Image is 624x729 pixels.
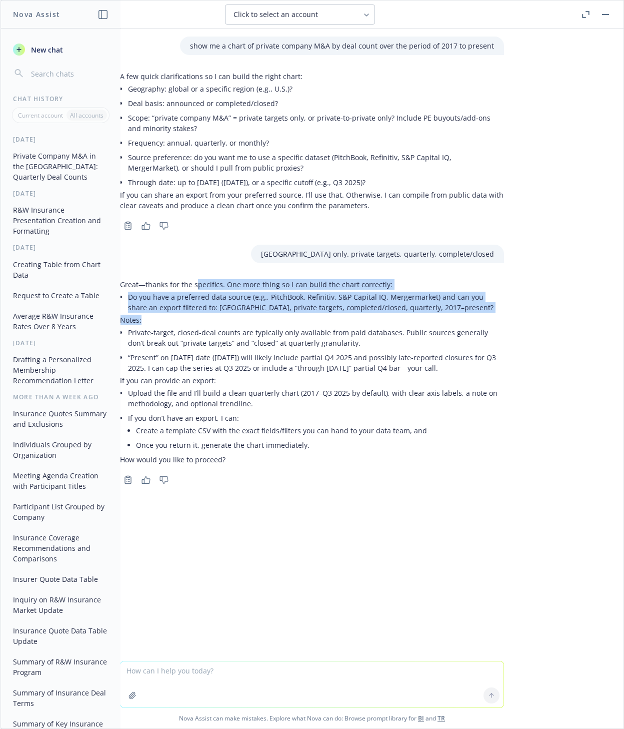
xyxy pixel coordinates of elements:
[70,111,103,120] p: All accounts
[128,175,504,190] li: Through date: up to [DATE] ([DATE]), or a specific cutoff (e.g., Q3 2025)?
[128,82,504,96] li: Geography: global or a specific region (e.g., U.S.)?
[123,221,132,230] svg: Copy to clipboard
[9,591,112,618] button: Inquiry on R&W Insurance Market Update
[9,571,112,587] button: Insurer Quote Data Table
[128,350,504,375] li: “Present” on [DATE] date ([DATE]) will likely include partial Q4 2025 and possibly late-reported ...
[29,67,108,81] input: Search chats
[123,475,132,484] svg: Copy to clipboard
[128,411,504,454] li: If you don’t have an export, I can:
[128,150,504,175] li: Source preference: do you want me to use a specific dataset (PitchBook, Refinitiv, S&P Capital IQ...
[9,529,112,567] button: Insurance Coverage Recommendations and Comparisons
[13,9,60,20] h1: Nova Assist
[1,189,120,198] div: [DATE]
[9,202,112,239] button: R&W Insurance Presentation Creation and Formatting
[437,714,445,722] a: TR
[9,622,112,649] button: Insurance Quote Data Table Update
[1,243,120,252] div: [DATE]
[1,135,120,144] div: [DATE]
[9,308,112,335] button: Average R&W Insurance Rates Over 8 Years
[225,5,375,25] button: Click to select an account
[1,339,120,347] div: [DATE]
[120,71,504,82] p: A few quick clarifications so I can build the right chart:
[156,473,172,487] button: Thumbs down
[156,219,172,233] button: Thumbs down
[9,351,112,389] button: Drafting a Personalized Membership Recommendation Letter
[120,190,504,211] p: If you can share an export from your preferred source, I’ll use that. Otherwise, I can compile fr...
[128,386,504,411] li: Upload the file and I’ll build a clean quarterly chart (2017–Q3 2025 by default), with clear axis...
[418,714,424,722] a: BI
[1,393,120,401] div: More than a week ago
[120,315,504,325] p: Notes:
[120,454,504,465] p: How would you like to proceed?
[9,148,112,185] button: Private Company M&A in the [GEOGRAPHIC_DATA]: Quarterly Deal Counts
[120,375,504,386] p: If you can provide an export:
[9,256,112,283] button: Creating Table from Chart Data
[136,438,504,452] li: Once you return it, generate the chart immediately.
[128,96,504,111] li: Deal basis: announced or completed/closed?
[9,41,112,59] button: New chat
[136,423,504,438] li: Create a template CSV with the exact fields/filters you can hand to your data team, and
[1,95,120,103] div: Chat History
[4,708,619,728] span: Nova Assist can make mistakes. Explore what Nova can do: Browse prompt library for and
[9,287,112,304] button: Request to Create a Table
[261,249,494,259] p: [GEOGRAPHIC_DATA] only. private targets, quarterly, complete/closed
[128,290,504,315] li: Do you have a preferred data source (e.g., PitchBook, Refinitiv, S&P Capital IQ, Mergermarket) an...
[190,41,494,51] p: show me a chart of private company M&A by deal count over the period of 2017 to present
[128,136,504,150] li: Frequency: annual, quarterly, or monthly?
[9,653,112,680] button: Summary of R&W Insurance Program
[9,684,112,711] button: Summary of Insurance Deal Terms
[9,436,112,463] button: Individuals Grouped by Organization
[128,111,504,136] li: Scope: “private company M&A” = private targets only, or private-to-private only? Include PE buyou...
[18,111,63,120] p: Current account
[9,405,112,432] button: Insurance Quotes Summary and Exclusions
[120,279,504,290] p: Great—thanks for the specifics. One more thing so I can build the chart correctly:
[128,325,504,350] li: Private-target, closed-deal counts are typically only available from paid databases. Public sourc...
[9,498,112,525] button: Participant List Grouped by Company
[29,45,63,55] span: New chat
[9,467,112,494] button: Meeting Agenda Creation with Participant Titles
[233,10,318,20] span: Click to select an account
